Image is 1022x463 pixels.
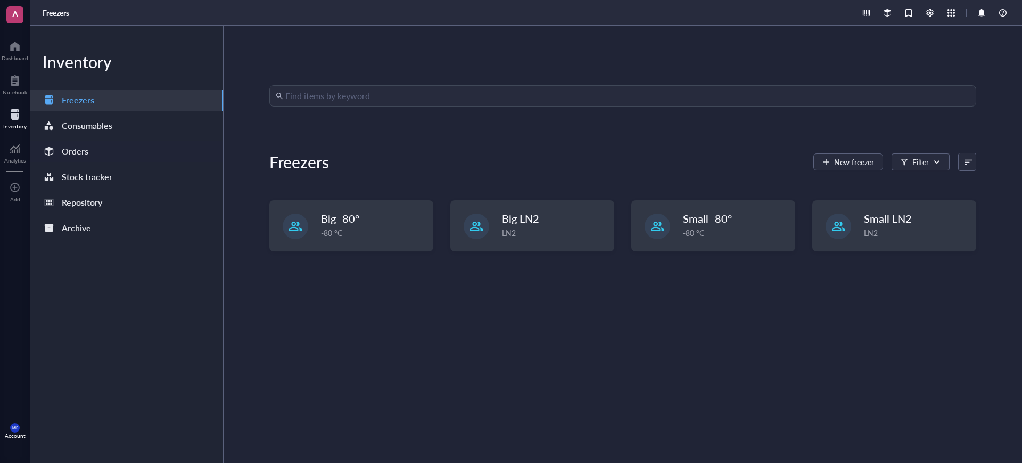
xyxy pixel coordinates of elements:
[864,211,912,226] span: Small LN2
[2,55,28,61] div: Dashboard
[3,72,27,95] a: Notebook
[3,106,27,129] a: Inventory
[834,158,874,166] span: New freezer
[3,123,27,129] div: Inventory
[502,211,539,226] span: Big LN2
[912,156,929,168] div: Filter
[502,227,607,239] div: LN2
[321,211,359,226] span: Big -80°
[4,157,26,164] div: Analytics
[30,192,223,213] a: Repository
[62,169,112,184] div: Stock tracker
[321,227,426,239] div: -80 °C
[813,153,883,170] button: New freezer
[269,151,329,173] div: Freezers
[62,118,112,133] div: Consumables
[30,217,223,239] a: Archive
[30,51,223,72] div: Inventory
[2,38,28,61] a: Dashboard
[10,196,20,202] div: Add
[12,7,18,20] span: A
[30,141,223,162] a: Orders
[3,89,27,95] div: Notebook
[62,221,91,235] div: Archive
[30,90,223,111] a: Freezers
[4,140,26,164] a: Analytics
[683,211,732,226] span: Small -80°
[12,426,18,430] span: MK
[62,195,102,210] div: Repository
[62,93,94,108] div: Freezers
[864,227,969,239] div: LN2
[30,166,223,188] a: Stock tracker
[62,144,88,159] div: Orders
[43,8,71,18] a: Freezers
[683,227,788,239] div: -80 °C
[30,115,223,136] a: Consumables
[5,433,26,439] div: Account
